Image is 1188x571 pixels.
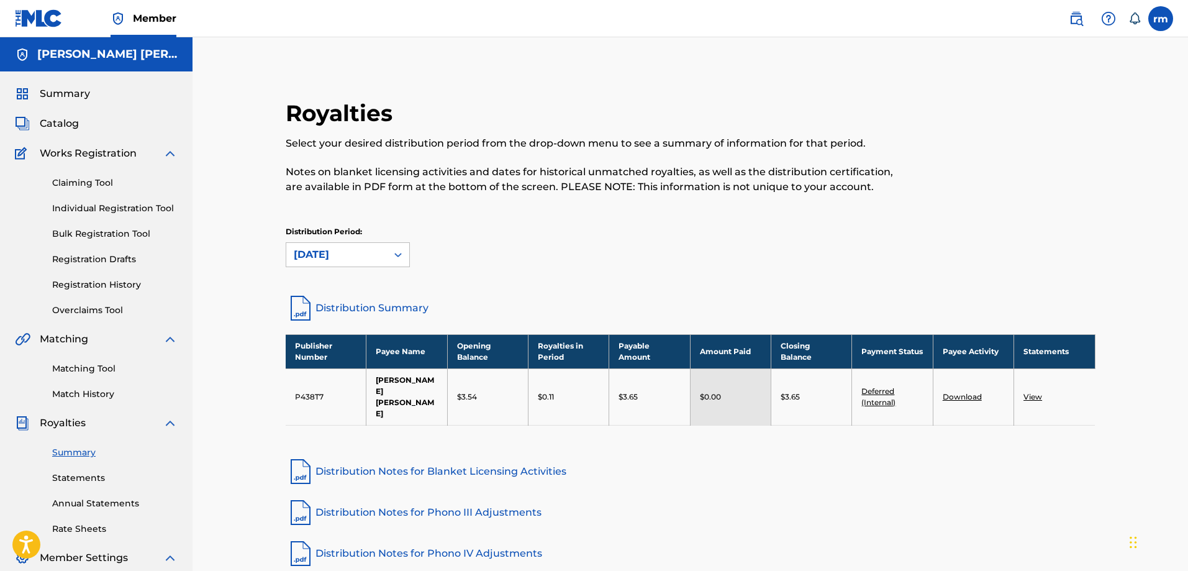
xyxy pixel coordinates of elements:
span: Works Registration [40,146,137,161]
a: Annual Statements [52,497,178,510]
img: search [1069,11,1084,26]
img: expand [163,416,178,431]
a: Registration History [52,278,178,291]
img: Accounts [15,47,30,62]
th: Opening Balance [447,334,528,368]
img: Member Settings [15,550,30,565]
a: Public Search [1064,6,1089,31]
a: Match History [52,388,178,401]
div: Help [1096,6,1121,31]
p: Select your desired distribution period from the drop-down menu to see a summary of information f... [286,136,909,151]
h2: Royalties [286,99,399,127]
img: Summary [15,86,30,101]
img: expand [163,550,178,565]
span: Summary [40,86,90,101]
div: سحب [1130,524,1137,561]
p: $3.65 [619,391,638,403]
a: Download [943,392,982,401]
div: Notifications [1128,12,1141,25]
a: SummarySummary [15,86,90,101]
img: Top Rightsholder [111,11,125,26]
img: help [1101,11,1116,26]
span: Royalties [40,416,86,431]
a: Statements [52,472,178,485]
a: Claiming Tool [52,176,178,190]
td: [PERSON_NAME] [PERSON_NAME] [366,368,447,425]
img: Catalog [15,116,30,131]
a: Individual Registration Tool [52,202,178,215]
th: Payable Amount [609,334,690,368]
td: P438T7 [286,368,366,425]
a: View [1023,392,1042,401]
a: Distribution Notes for Phono IV Adjustments [286,539,1095,569]
img: pdf [286,457,315,486]
img: expand [163,332,178,347]
iframe: Chat Widget [1126,511,1188,571]
img: Works Registration [15,146,31,161]
p: $3.54 [457,391,477,403]
a: CatalogCatalog [15,116,79,131]
th: Publisher Number [286,334,366,368]
p: $0.00 [700,391,721,403]
a: Distribution Notes for Blanket Licensing Activities [286,457,1095,486]
a: Overclaims Tool [52,304,178,317]
a: Registration Drafts [52,253,178,266]
span: Member [133,11,176,25]
a: Distribution Notes for Phono III Adjustments [286,498,1095,528]
img: distribution-summary-pdf [286,293,315,323]
th: Payee Activity [933,334,1013,368]
p: $3.65 [781,391,800,403]
img: Matching [15,332,30,347]
th: Amount Paid [690,334,771,368]
a: Bulk Registration Tool [52,227,178,240]
a: Distribution Summary [286,293,1095,323]
div: أداة الدردشة [1126,511,1188,571]
a: Matching Tool [52,362,178,375]
img: expand [163,146,178,161]
span: Member Settings [40,550,128,565]
span: Catalog [40,116,79,131]
p: Distribution Period: [286,226,410,237]
th: Payee Name [366,334,447,368]
th: Royalties in Period [528,334,609,368]
img: MLC Logo [15,9,63,27]
a: Summary [52,446,178,459]
p: Notes on blanket licensing activities and dates for historical unmatched royalties, as well as th... [286,165,909,194]
h5: reda mahmoud hassan [37,47,178,62]
a: Deferred (Internal) [861,386,896,407]
th: Closing Balance [771,334,852,368]
div: [DATE] [294,247,379,262]
th: Statements [1014,334,1095,368]
div: User Menu [1148,6,1173,31]
span: Matching [40,332,88,347]
th: Payment Status [852,334,933,368]
a: Rate Sheets [52,523,178,536]
img: Royalties [15,416,30,431]
p: $0.11 [538,391,554,403]
img: pdf [286,539,315,569]
img: pdf [286,498,315,528]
